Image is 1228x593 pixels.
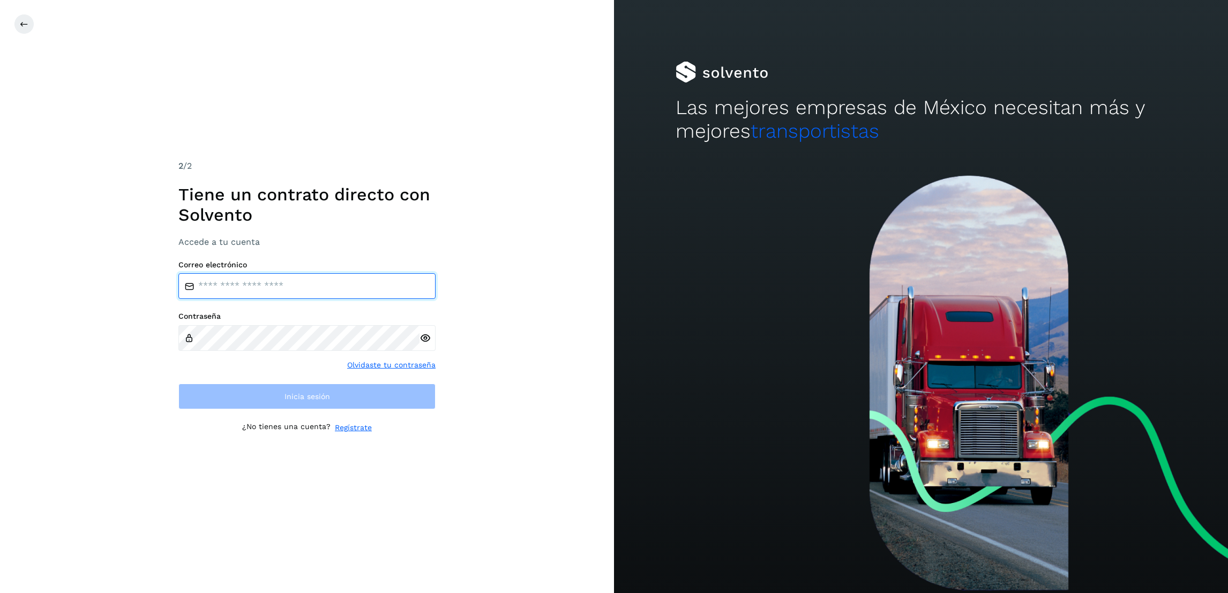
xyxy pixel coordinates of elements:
[676,96,1167,144] h2: Las mejores empresas de México necesitan más y mejores
[242,422,331,433] p: ¿No tienes una cuenta?
[178,160,436,172] div: /2
[751,119,879,142] span: transportistas
[178,312,436,321] label: Contraseña
[178,184,436,226] h1: Tiene un contrato directo con Solvento
[284,393,330,400] span: Inicia sesión
[178,237,436,247] h3: Accede a tu cuenta
[347,359,436,371] a: Olvidaste tu contraseña
[178,161,183,171] span: 2
[178,384,436,409] button: Inicia sesión
[178,260,436,269] label: Correo electrónico
[335,422,372,433] a: Regístrate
